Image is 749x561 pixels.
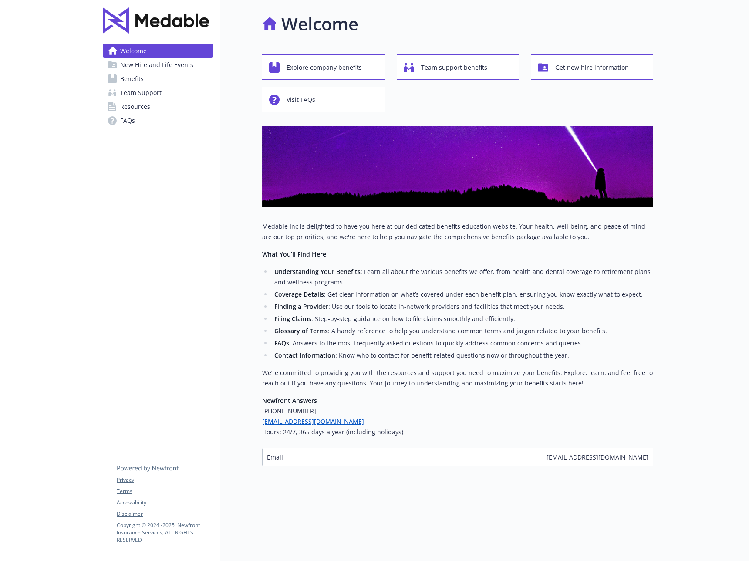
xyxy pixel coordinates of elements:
[120,44,147,58] span: Welcome
[555,59,629,76] span: Get new hire information
[120,58,193,72] span: New Hire and Life Events
[287,59,362,76] span: Explore company benefits
[120,86,162,100] span: Team Support
[117,487,213,495] a: Terms
[262,250,326,258] strong: What You’ll Find Here
[267,453,283,462] span: Email
[262,406,653,416] h5: [PHONE_NUMBER]
[272,301,653,312] li: : Use our tools to locate in-network providers and facilities that meet your needs.
[262,249,653,260] p: :
[117,476,213,484] a: Privacy
[262,221,653,242] p: Medable Inc is delighted to have you here at our dedicated benefits education website. Your healt...
[287,91,315,108] span: Visit FAQs
[117,510,213,518] a: Disclaimer
[103,114,213,128] a: FAQs
[103,72,213,86] a: Benefits
[120,100,150,114] span: Resources
[397,54,519,80] button: Team support benefits
[262,417,364,426] a: [EMAIL_ADDRESS][DOMAIN_NAME]
[120,114,135,128] span: FAQs
[272,350,653,361] li: : Know who to contact for benefit-related questions now or throughout the year.
[274,290,324,298] strong: Coverage Details
[262,87,385,112] button: Visit FAQs
[262,126,653,207] img: overview page banner
[262,396,317,405] strong: Newfront Answers
[103,58,213,72] a: New Hire and Life Events
[120,72,144,86] span: Benefits
[262,368,653,389] p: We’re committed to providing you with the resources and support you need to maximize your benefit...
[274,339,289,347] strong: FAQs
[274,302,328,311] strong: Finding a Provider
[262,54,385,80] button: Explore company benefits
[272,267,653,287] li: : Learn all about the various benefits we offer, from health and dental coverage to retirement pl...
[103,100,213,114] a: Resources
[274,267,361,276] strong: Understanding Your Benefits
[272,326,653,336] li: : A handy reference to help you understand common terms and jargon related to your benefits.
[262,427,653,437] h5: Hours: 24/7, 365 days a year (including holidays)​
[281,11,358,37] h1: Welcome
[274,314,311,323] strong: Filing Claims
[531,54,653,80] button: Get new hire information
[547,453,648,462] span: [EMAIL_ADDRESS][DOMAIN_NAME]
[272,314,653,324] li: : Step-by-step guidance on how to file claims smoothly and efficiently.
[421,59,487,76] span: Team support benefits
[117,499,213,507] a: Accessibility
[274,327,328,335] strong: Glossary of Terms
[103,44,213,58] a: Welcome
[103,86,213,100] a: Team Support
[117,521,213,544] p: Copyright © 2024 - 2025 , Newfront Insurance Services, ALL RIGHTS RESERVED
[274,351,335,359] strong: Contact Information
[272,289,653,300] li: : Get clear information on what’s covered under each benefit plan, ensuring you know exactly what...
[272,338,653,348] li: : Answers to the most frequently asked questions to quickly address common concerns and queries.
